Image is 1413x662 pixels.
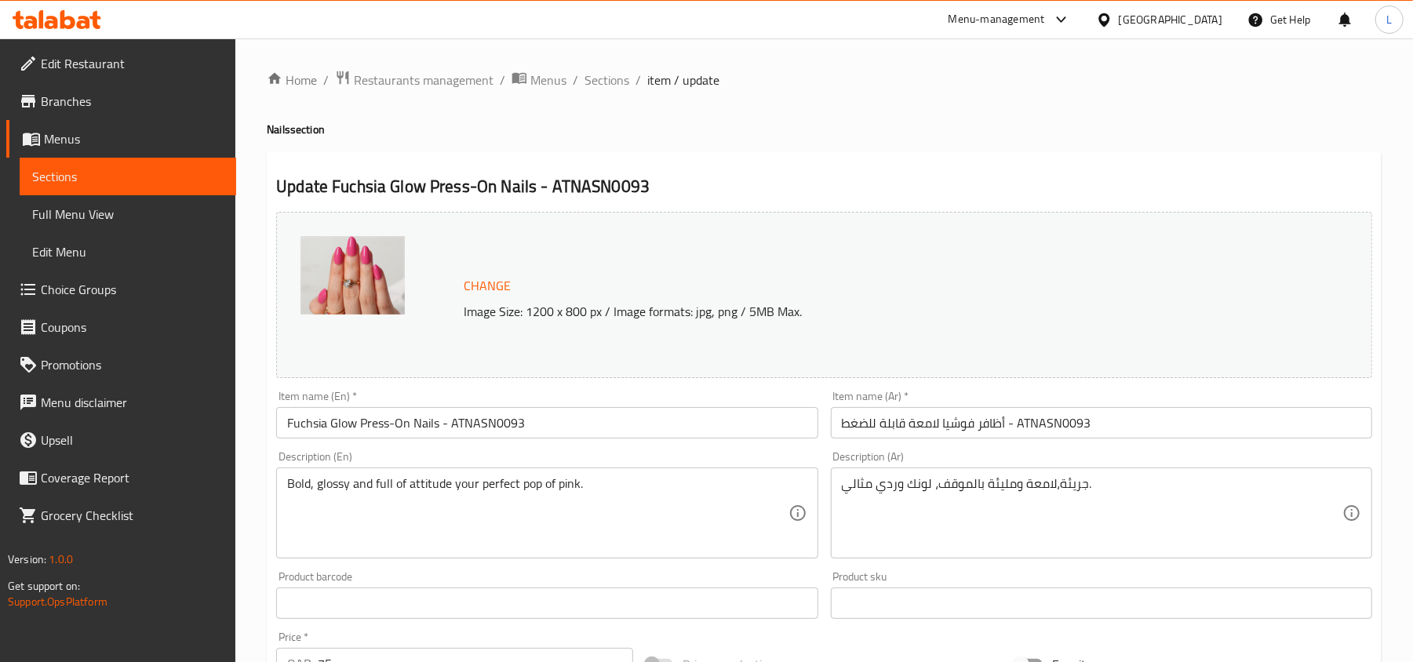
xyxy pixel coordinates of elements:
li: / [573,71,578,89]
a: Edit Restaurant [6,45,236,82]
span: Sections [32,167,224,186]
span: Get support on: [8,576,80,596]
a: Upsell [6,421,236,459]
textarea: Bold, glossy and full of attitude your perfect pop of pink. [287,476,788,551]
a: Menus [512,70,566,90]
img: mmw_638867137850266330 [300,236,405,315]
span: Promotions [41,355,224,374]
a: Sections [20,158,236,195]
span: Branches [41,92,224,111]
a: Choice Groups [6,271,236,308]
input: Please enter product sku [831,587,1372,619]
a: Home [267,71,317,89]
li: / [635,71,641,89]
span: Full Menu View [32,205,224,224]
div: Menu-management [949,10,1045,29]
p: Image Size: 1200 x 800 px / Image formats: jpg, png / 5MB Max. [457,302,1243,321]
span: Edit Menu [32,242,224,261]
li: / [323,71,329,89]
a: Full Menu View [20,195,236,233]
nav: breadcrumb [267,70,1382,90]
span: Change [464,275,511,297]
span: Choice Groups [41,280,224,299]
li: / [500,71,505,89]
a: Sections [585,71,629,89]
span: L [1386,11,1392,28]
textarea: جريئة،لامعة ومليئة بالموقف، لونك وردي مثالي. [842,476,1342,551]
a: Branches [6,82,236,120]
a: Restaurants management [335,70,493,90]
span: Coupons [41,318,224,336]
span: item / update [647,71,719,89]
a: Support.OpsPlatform [8,591,107,612]
span: Edit Restaurant [41,54,224,73]
span: Coverage Report [41,468,224,487]
a: Promotions [6,346,236,384]
input: Enter name Ar [831,407,1372,438]
a: Menus [6,120,236,158]
h4: Nails section [267,122,1382,137]
a: Coupons [6,308,236,346]
h2: Update Fuchsia Glow Press-On Nails - ATNASN0093 [276,175,1372,198]
a: Coverage Report [6,459,236,497]
span: Menus [44,129,224,148]
div: [GEOGRAPHIC_DATA] [1119,11,1222,28]
span: Restaurants management [354,71,493,89]
button: Change [457,270,517,302]
span: 1.0.0 [49,549,73,569]
span: Version: [8,549,46,569]
a: Edit Menu [20,233,236,271]
a: Menu disclaimer [6,384,236,421]
span: Grocery Checklist [41,506,224,525]
input: Enter name En [276,407,818,438]
span: Menus [530,71,566,89]
input: Please enter product barcode [276,587,818,619]
span: Menu disclaimer [41,393,224,412]
span: Upsell [41,431,224,449]
a: Grocery Checklist [6,497,236,534]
